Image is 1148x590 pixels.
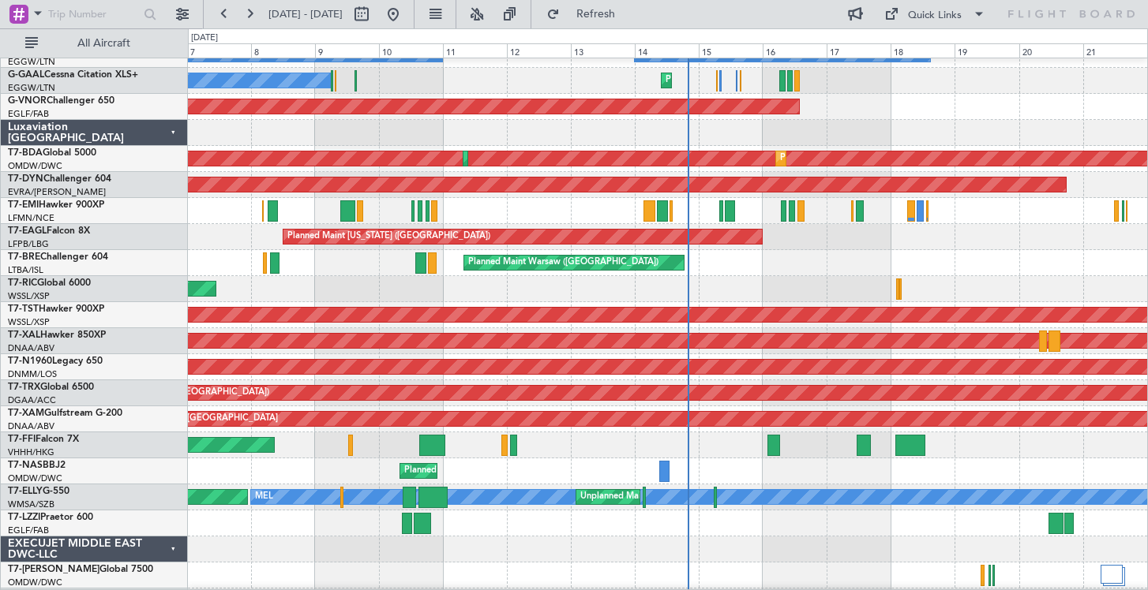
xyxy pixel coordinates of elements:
[8,487,43,496] span: T7-ELLY
[8,212,54,224] a: LFMN/NCE
[8,316,50,328] a: WSSL/XSP
[891,43,955,58] div: 18
[1083,43,1147,58] div: 21
[315,43,379,58] div: 9
[763,43,827,58] div: 16
[8,278,37,288] span: T7-RIC
[8,513,93,522] a: T7-LZZIPraetor 600
[8,96,47,106] span: G-VNOR
[255,485,273,509] div: MEL
[8,160,62,172] a: OMDW/DWC
[8,252,108,262] a: T7-BREChallenger 604
[8,472,62,484] a: OMDW/DWC
[8,357,103,366] a: T7-N1960Legacy 650
[8,70,138,80] a: G-GAALCessna Citation XLS+
[8,330,40,340] span: T7-XAL
[8,357,52,366] span: T7-N1960
[8,368,57,380] a: DNMM/LOS
[580,485,959,509] div: Unplanned Maint [GEOGRAPHIC_DATA] (Sultan [PERSON_NAME] [PERSON_NAME] - Subang)
[8,56,55,68] a: EGGW/LTN
[8,409,122,418] a: T7-XAMGulfstream G-200
[8,461,66,470] a: T7-NASBBJ2
[666,69,723,92] div: Planned Maint
[8,435,79,444] a: T7-FFIFalcon 7X
[1019,43,1083,58] div: 20
[8,409,44,418] span: T7-XAM
[468,251,658,274] div: Planned Maint Warsaw ([GEOGRAPHIC_DATA])
[876,2,993,27] button: Quick Links
[8,200,104,210] a: T7-EMIHawker 900XP
[268,7,343,21] span: [DATE] - [DATE]
[467,147,623,170] div: Planned Maint Dubai (Al Maktoum Intl)
[780,147,936,170] div: Planned Maint Dubai (Al Maktoum Intl)
[379,43,443,58] div: 10
[8,174,43,184] span: T7-DYN
[8,148,43,158] span: T7-BDA
[443,43,507,58] div: 11
[8,264,43,276] a: LTBA/ISL
[8,252,40,262] span: T7-BRE
[8,82,55,94] a: EGGW/LTN
[8,487,69,496] a: T7-ELLYG-550
[8,278,91,288] a: T7-RICGlobal 6000
[8,394,56,406] a: DGAA/ACC
[48,2,139,26] input: Trip Number
[8,499,54,510] a: WMSA/SZB
[827,43,891,58] div: 17
[404,459,582,483] div: Planned Maint Abuja ([PERSON_NAME] Intl)
[41,38,167,49] span: All Aircraft
[8,226,90,236] a: T7-EAGLFalcon 8X
[955,43,1019,58] div: 19
[908,8,962,24] div: Quick Links
[8,565,99,574] span: T7-[PERSON_NAME]
[8,383,94,392] a: T7-TRXGlobal 6500
[251,43,315,58] div: 8
[8,238,49,250] a: LFPB/LBG
[8,420,54,432] a: DNAA/ABV
[17,31,171,56] button: All Aircraft
[191,32,218,45] div: [DATE]
[8,148,96,158] a: T7-BDAGlobal 5000
[8,565,153,574] a: T7-[PERSON_NAME]Global 7500
[8,342,54,354] a: DNAA/ABV
[8,186,106,198] a: EVRA/[PERSON_NAME]
[8,435,36,444] span: T7-FFI
[8,304,39,314] span: T7-TST
[8,446,54,458] a: VHHH/HKG
[8,226,47,236] span: T7-EAGL
[287,225,490,248] div: Planned Maint [US_STATE] ([GEOGRAPHIC_DATA])
[699,43,763,58] div: 15
[8,174,111,184] a: T7-DYNChallenger 604
[635,43,699,58] div: 14
[571,43,635,58] div: 13
[563,9,629,20] span: Refresh
[8,330,106,340] a: T7-XALHawker 850XP
[8,383,40,392] span: T7-TRX
[8,577,62,588] a: OMDW/DWC
[8,304,104,314] a: T7-TSTHawker 900XP
[8,70,44,80] span: G-GAAL
[8,461,43,470] span: T7-NAS
[539,2,634,27] button: Refresh
[8,290,50,302] a: WSSL/XSP
[507,43,571,58] div: 12
[8,525,49,536] a: EGLF/FAB
[8,96,114,106] a: G-VNORChallenger 650
[187,43,251,58] div: 7
[8,200,39,210] span: T7-EMI
[8,108,49,120] a: EGLF/FAB
[8,513,40,522] span: T7-LZZI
